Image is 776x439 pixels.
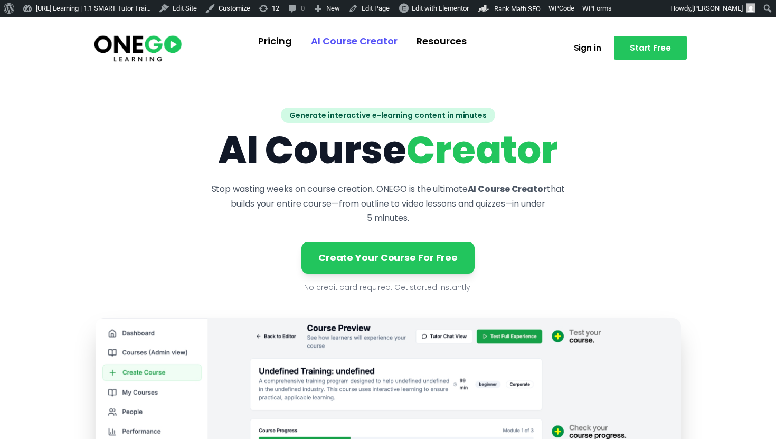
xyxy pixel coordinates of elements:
span: Generate interactive e-learning content in minutes [281,108,495,123]
p: Stop wasting weeks on course creation. ONEGO is the ultimate that builds your entire course—from ... [211,182,565,225]
a: Pricing [249,27,301,55]
a: Resources [407,27,476,55]
span: Sign in [574,44,601,52]
span: Rank Math SEO [494,5,541,13]
span: Creator [406,123,558,176]
a: Start Free [614,36,687,60]
span: Edit with Elementor [412,4,469,12]
a: Create Your Course For Free [301,242,475,274]
a: AI Course Creator [301,27,407,55]
h1: AI Course [96,131,681,169]
p: No credit card required. Get started instantly. [96,282,681,293]
strong: AI Course Creator [468,183,547,195]
span: [PERSON_NAME] [692,4,743,12]
span: Start Free [630,44,671,52]
a: Sign in [561,38,614,58]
